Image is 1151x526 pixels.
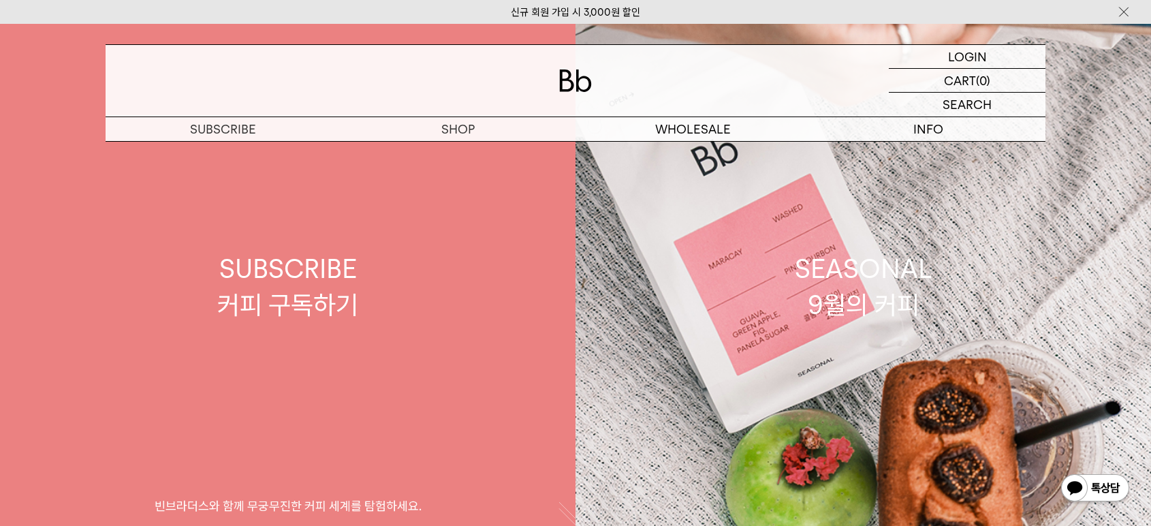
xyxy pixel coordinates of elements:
[944,69,976,92] p: CART
[810,117,1045,141] p: INFO
[106,117,341,141] a: SUBSCRIBE
[1060,473,1131,506] img: 카카오톡 채널 1:1 채팅 버튼
[943,93,992,117] p: SEARCH
[976,69,990,92] p: (0)
[795,251,932,323] div: SEASONAL 9월의 커피
[217,251,358,323] div: SUBSCRIBE 커피 구독하기
[341,117,575,141] a: SHOP
[511,6,640,18] a: 신규 회원 가입 시 3,000원 할인
[889,69,1045,93] a: CART (0)
[559,69,592,92] img: 로고
[575,117,810,141] p: WHOLESALE
[948,45,987,68] p: LOGIN
[889,45,1045,69] a: LOGIN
